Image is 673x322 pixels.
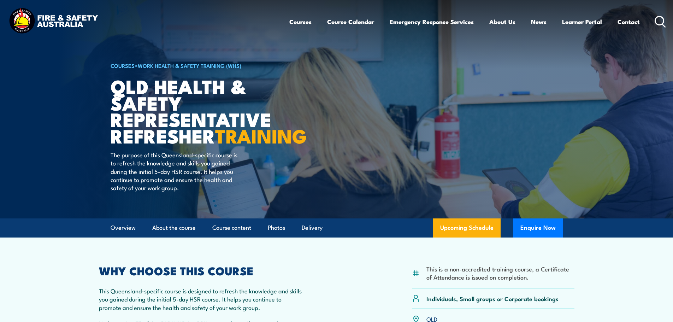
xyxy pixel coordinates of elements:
[138,62,241,69] a: Work Health & Safety Training (WHS)
[327,12,374,31] a: Course Calendar
[99,265,305,275] h2: WHY CHOOSE THIS COURSE
[152,218,196,237] a: About the course
[99,287,305,311] p: This Queensland-specific course is designed to refresh the knowledge and skills you gained during...
[302,218,323,237] a: Delivery
[111,62,135,69] a: COURSES
[215,121,307,150] strong: TRAINING
[513,218,563,238] button: Enquire Now
[426,294,559,303] p: Individuals, Small groups or Corporate bookings
[433,218,501,238] a: Upcoming Schedule
[426,265,574,281] li: This is a non-accredited training course, a Certificate of Attendance is issued on completion.
[212,218,251,237] a: Course content
[618,12,640,31] a: Contact
[489,12,515,31] a: About Us
[111,218,136,237] a: Overview
[562,12,602,31] a: Learner Portal
[111,151,240,192] p: The purpose of this Queensland-specific course is to refresh the knowledge and skills you gained ...
[390,12,474,31] a: Emergency Response Services
[111,78,285,144] h1: QLD Health & Safety Representative Refresher
[289,12,312,31] a: Courses
[268,218,285,237] a: Photos
[531,12,547,31] a: News
[111,61,285,70] h6: >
